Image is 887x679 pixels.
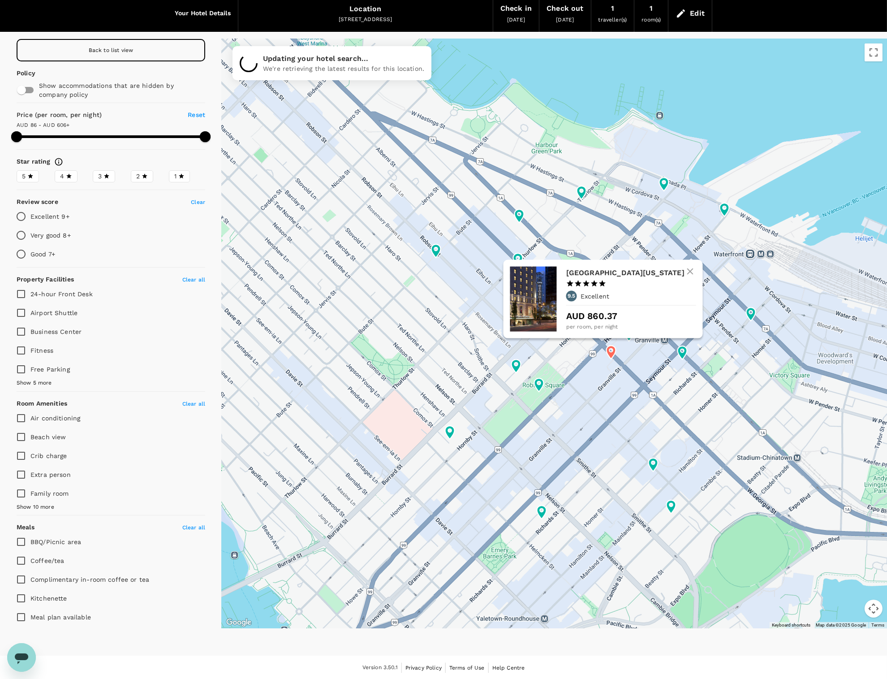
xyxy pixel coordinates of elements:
p: AUD 860.37 [566,309,696,323]
span: traveller(s) [599,17,627,23]
div: Check in [500,2,532,15]
span: Show 5 more [17,379,52,388]
p: Updating your hotel search... [263,53,424,64]
a: Open this area in Google Maps (opens a new window) [224,617,254,628]
p: Excellent [580,292,609,301]
span: 4 [60,172,64,181]
span: BBQ/Picnic area [30,538,81,545]
span: room(s) [642,17,661,23]
p: per room, per night [566,323,618,332]
span: Kitchenette [30,595,67,602]
span: Privacy Policy [405,665,442,671]
span: Help Centre [492,665,525,671]
span: 2 [136,172,140,181]
span: 1 [174,172,177,181]
span: Air conditioning [30,415,80,422]
span: Terms of Use [449,665,485,671]
div: Check out [547,2,583,15]
span: Clear all [182,277,205,283]
span: 5 [22,172,26,181]
span: Meal plan available [30,614,91,621]
p: Excellent 9+ [30,212,69,221]
p: We're retrieving the latest results for this location. [263,64,424,73]
div: 1 [650,2,653,15]
span: Free Parking [30,366,70,373]
h6: Room Amenities [17,399,67,409]
div: Edit [690,7,705,20]
div: 1 [611,2,614,15]
h6: [GEOGRAPHIC_DATA][US_STATE] [566,267,689,279]
a: Back to list view [17,39,205,61]
span: Version 3.50.1 [362,663,398,672]
span: 3 [98,172,102,181]
a: Help Centre [492,663,525,673]
svg: Star ratings are awarded to properties to represent the quality of services, facilities, and amen... [54,157,63,166]
span: Map data ©2025 Google [816,623,866,627]
span: Fitness [30,347,53,354]
p: Good 7+ [30,250,55,259]
span: Extra person [30,471,71,478]
a: Terms of Use [449,663,485,673]
h6: Price (per room, per night) [17,110,158,120]
p: Very good 8+ [30,231,71,240]
span: Crib charge [30,452,67,459]
span: Reset [188,111,205,118]
span: 24-hour Front Desk [30,290,93,298]
span: AUD 86 - AUD 606+ [17,122,70,128]
span: Complimentary in-room coffee or tea [30,576,149,583]
h6: Property Facilities [17,275,74,285]
a: Terms (opens in new tab) [871,623,884,627]
span: Coffee/tea [30,557,65,564]
p: Policy [17,69,29,78]
h6: Star rating [17,157,51,167]
span: Beach view [30,433,66,441]
button: Toggle fullscreen view [865,43,883,61]
span: Back to list view [89,47,133,53]
span: [DATE] [507,17,525,23]
span: 9.5 [567,292,575,301]
span: Clear all [182,401,205,407]
div: [STREET_ADDRESS] [245,15,486,24]
span: Clear [191,199,205,205]
span: Show 10 more [17,503,54,512]
iframe: Button to launch messaging window [7,643,36,672]
button: Keyboard shortcuts [772,622,810,628]
span: Clear all [182,524,205,531]
h6: Your Hotel Details [175,9,231,18]
div: Location [349,3,381,15]
a: Privacy Policy [405,663,442,673]
button: Map camera controls [865,600,883,618]
h6: Review score [17,197,58,207]
img: Google [224,617,254,628]
span: [DATE] [556,17,574,23]
p: Show accommodations that are hidden by company policy [39,81,188,99]
span: Business Center [30,328,82,335]
h6: Meals [17,523,34,532]
span: Airport Shuttle [30,309,78,316]
span: Family room [30,490,69,497]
